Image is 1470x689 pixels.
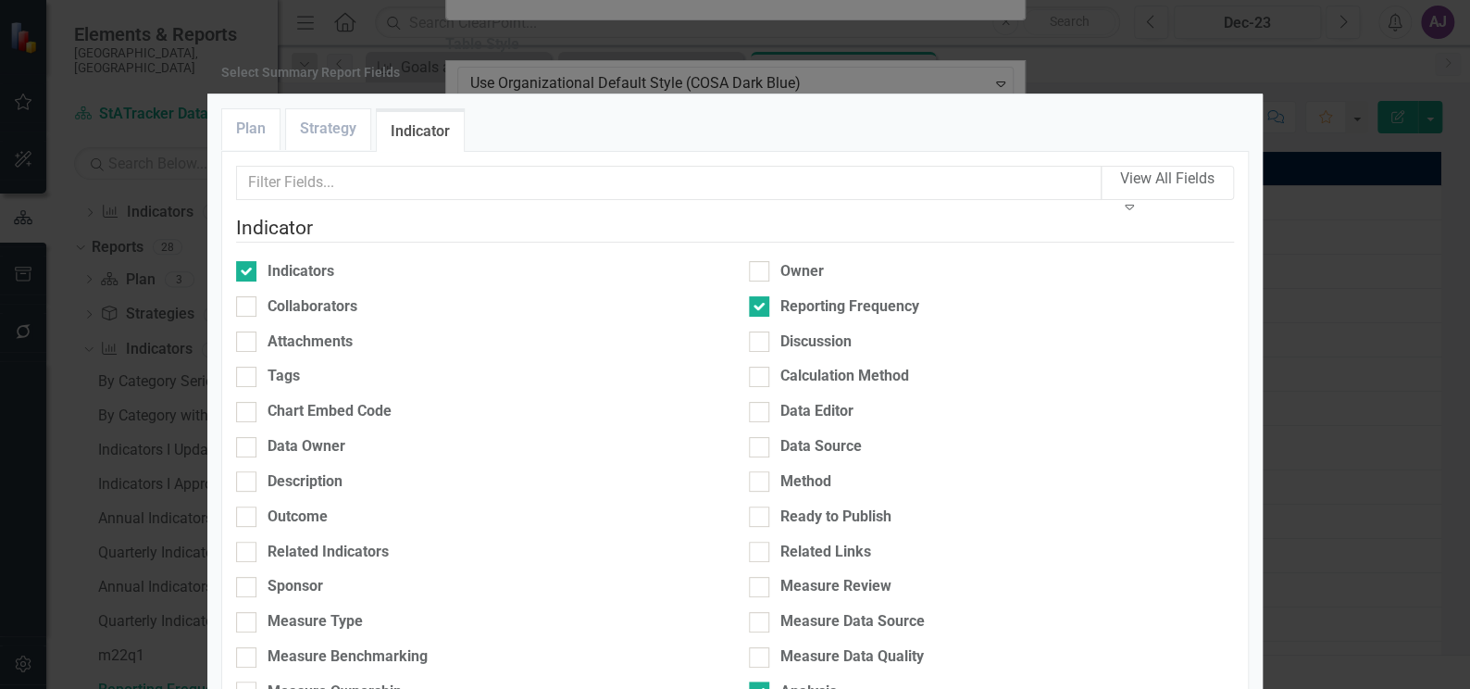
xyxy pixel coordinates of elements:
[268,576,323,597] div: Sponsor
[780,576,891,597] div: Measure Review
[780,542,871,563] div: Related Links
[268,507,328,528] div: Outcome
[780,296,919,318] div: Reporting Frequency
[268,296,357,318] div: Collaborators
[268,646,428,668] div: Measure Benchmarking
[780,471,831,493] div: Method
[268,436,345,457] div: Data Owner
[780,366,909,387] div: Calculation Method
[780,436,862,457] div: Data Source
[780,332,852,353] div: Discussion
[780,611,925,633] div: Measure Data Source
[268,332,353,353] div: Attachments
[780,507,891,528] div: Ready to Publish
[221,66,400,80] div: Select Summary Report Fields
[236,166,1102,200] input: Filter Fields...
[286,109,370,149] a: Strategy
[780,401,853,422] div: Data Editor
[780,646,924,668] div: Measure Data Quality
[1120,169,1215,190] div: View All Fields
[377,112,464,152] a: Indicator
[268,366,300,387] div: Tags
[236,214,1234,243] legend: Indicator
[268,261,334,282] div: Indicators
[268,611,363,633] div: Measure Type
[780,261,824,282] div: Owner
[268,471,343,493] div: Description
[268,542,389,563] div: Related Indicators
[222,109,280,149] a: Plan
[268,401,392,422] div: Chart Embed Code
